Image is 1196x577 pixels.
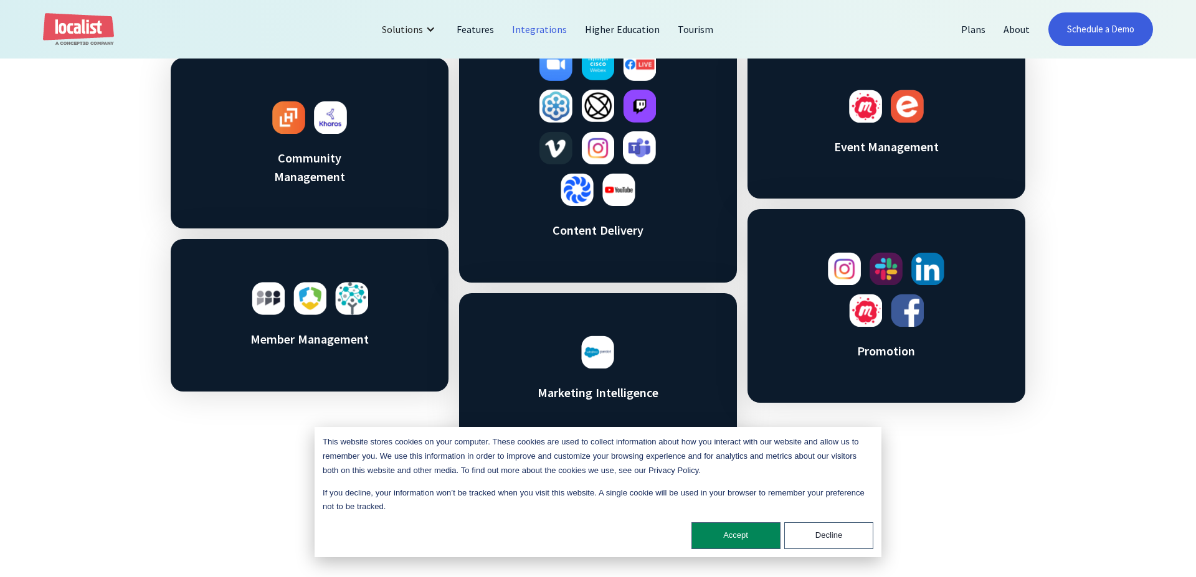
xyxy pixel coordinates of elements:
[821,138,952,156] h3: Event Management
[43,13,114,46] a: home
[244,149,375,186] h3: Community Management
[323,486,873,515] p: If you decline, your information won’t be tracked when you visit this website. A single cookie wi...
[323,435,873,477] p: This website stores cookies on your computer. These cookies are used to collect information about...
[503,14,576,44] a: Integrations
[533,221,663,240] h3: Content Delivery
[1048,12,1154,46] a: Schedule a Demo
[382,22,423,37] div: Solutions
[784,522,873,549] button: Decline
[373,14,448,44] div: Solutions
[691,522,781,549] button: Accept
[244,330,375,349] h3: Member Management
[576,14,669,44] a: Higher Education
[821,342,952,360] h3: Promotion
[448,14,503,44] a: Features
[669,14,723,44] a: Tourism
[315,427,881,557] div: Cookie banner
[995,14,1039,44] a: About
[533,383,663,402] h3: Marketing Intelligence
[952,14,995,44] a: Plans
